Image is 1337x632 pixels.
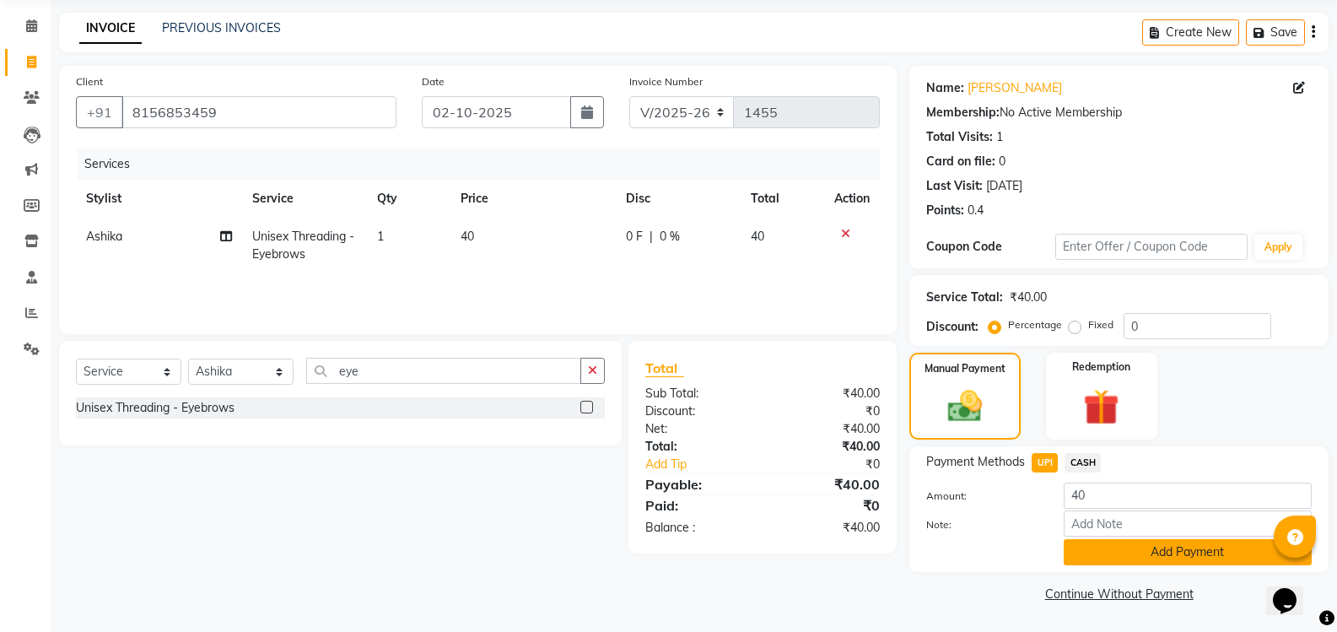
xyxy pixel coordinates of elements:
div: Points: [926,202,964,219]
div: Total Visits: [926,128,993,146]
div: Services [78,149,892,180]
label: Amount: [914,489,1050,504]
img: _gift.svg [1072,385,1130,429]
div: Balance : [633,519,763,537]
button: Create New [1142,19,1239,46]
th: Price [450,180,617,218]
th: Qty [367,180,450,218]
label: Date [422,74,445,89]
th: Total [741,180,824,218]
span: Total [645,359,684,377]
div: ₹0 [763,402,892,420]
span: 0 F [626,228,643,246]
th: Action [824,180,880,218]
iframe: chat widget [1266,564,1320,615]
div: Membership: [926,104,1000,122]
button: +91 [76,96,123,128]
label: Client [76,74,103,89]
button: Save [1246,19,1305,46]
input: Add Note [1064,510,1312,537]
div: Name: [926,79,964,97]
span: Unisex Threading - Eyebrows [252,229,354,262]
th: Service [242,180,367,218]
div: ₹0 [763,495,892,516]
span: 0 % [660,228,680,246]
div: ₹40.00 [763,474,892,494]
th: Disc [616,180,741,218]
div: Net: [633,420,763,438]
input: Enter Offer / Coupon Code [1055,234,1248,260]
span: 40 [461,229,474,244]
div: ₹0 [784,456,892,473]
div: Total: [633,438,763,456]
div: ₹40.00 [763,385,892,402]
div: ₹40.00 [763,519,892,537]
span: 40 [751,229,764,244]
img: _cash.svg [937,386,993,426]
span: CASH [1065,453,1101,473]
a: Add Tip [633,456,784,473]
a: INVOICE [79,14,142,44]
button: Apply [1254,235,1302,260]
label: Fixed [1088,317,1113,332]
span: | [650,228,653,246]
input: Search by Name/Mobile/Email/Code [121,96,396,128]
div: Card on file: [926,153,995,170]
div: Discount: [926,318,978,336]
input: Search or Scan [306,358,581,384]
label: Manual Payment [925,361,1005,376]
span: Payment Methods [926,453,1025,471]
label: Redemption [1072,359,1130,375]
label: Note: [914,517,1050,532]
a: [PERSON_NAME] [968,79,1062,97]
div: Paid: [633,495,763,516]
a: PREVIOUS INVOICES [162,20,281,35]
div: Discount: [633,402,763,420]
label: Invoice Number [629,74,703,89]
div: 0 [999,153,1005,170]
div: Coupon Code [926,238,1054,256]
div: Last Visit: [926,177,983,195]
th: Stylist [76,180,242,218]
div: No Active Membership [926,104,1312,122]
label: Percentage [1008,317,1062,332]
button: Add Payment [1064,539,1312,565]
div: Payable: [633,474,763,494]
input: Amount [1064,483,1312,509]
div: Service Total: [926,289,1003,306]
div: 1 [996,128,1003,146]
div: 0.4 [968,202,984,219]
div: Unisex Threading - Eyebrows [76,399,235,417]
div: ₹40.00 [763,438,892,456]
span: Ashika [86,229,122,244]
div: [DATE] [986,177,1022,195]
span: UPI [1032,453,1058,473]
div: Sub Total: [633,385,763,402]
div: ₹40.00 [1010,289,1047,306]
a: Continue Without Payment [913,586,1325,603]
div: ₹40.00 [763,420,892,438]
span: 1 [377,229,384,244]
